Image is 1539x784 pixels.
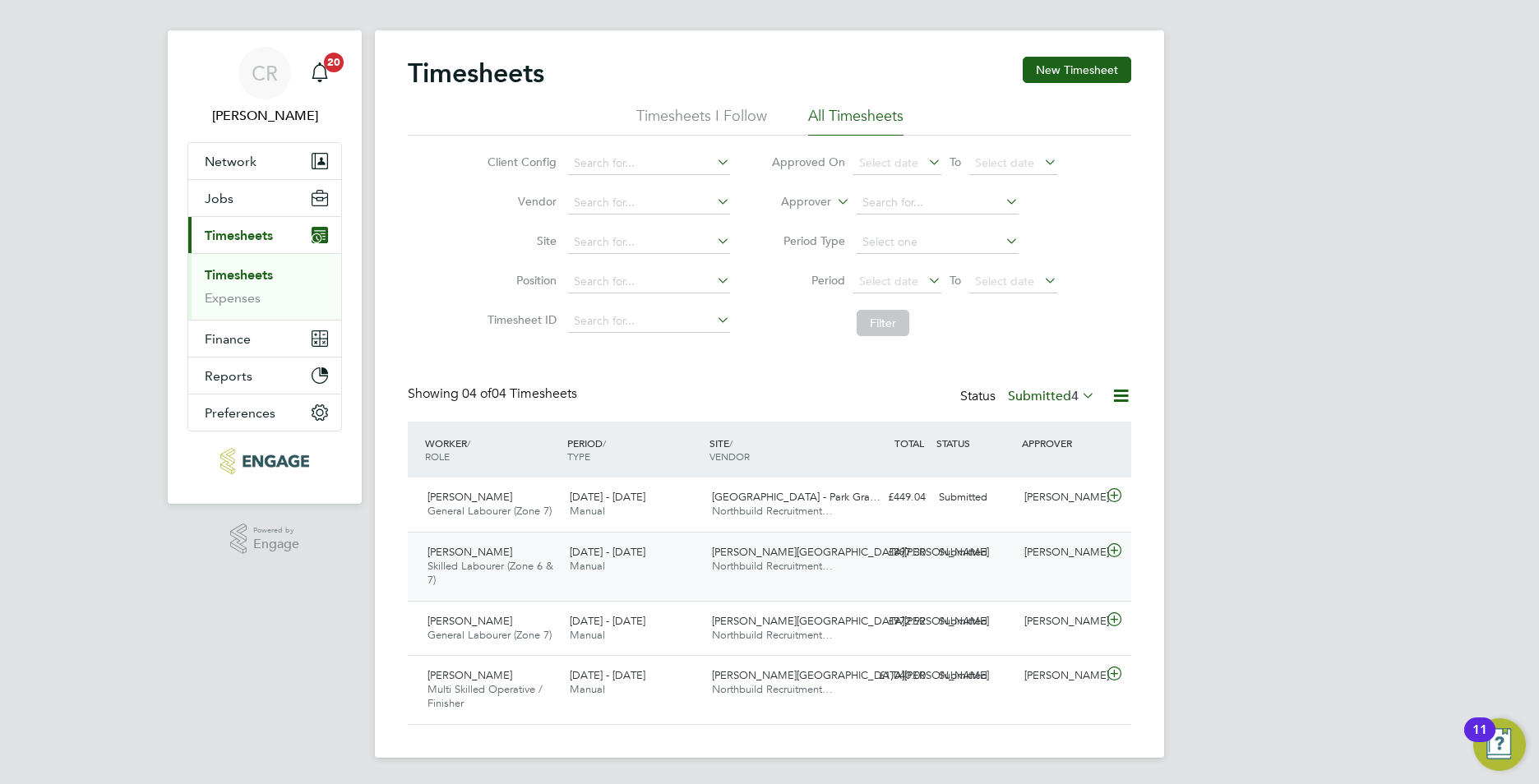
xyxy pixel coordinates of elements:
span: Manual [570,628,605,642]
label: Vendor [483,194,557,209]
span: Network [205,154,256,169]
button: Finance [188,321,341,357]
span: Northbuild Recruitment… [712,628,833,642]
span: 04 Timesheets [462,385,577,402]
span: / [603,436,606,450]
span: Multi Skilled Operative / Finisher [427,682,543,710]
span: 4 [1071,388,1079,404]
button: New Timesheet [1023,57,1131,83]
label: Approver [757,194,831,210]
span: [PERSON_NAME] [427,545,512,559]
label: Submitted [1008,388,1095,404]
label: Site [483,233,557,248]
span: TYPE [567,450,590,463]
div: £449.04 [847,484,932,511]
span: [PERSON_NAME][GEOGRAPHIC_DATA][PERSON_NAME] [712,668,989,682]
div: £1,040.00 [847,662,932,689]
span: General Labourer (Zone 7) [427,504,552,518]
button: Preferences [188,394,341,431]
div: WORKER [421,428,563,471]
label: Timesheet ID [483,312,557,327]
div: Timesheets [188,253,341,320]
a: Timesheets [205,267,273,283]
div: [PERSON_NAME] [1018,539,1103,566]
div: Showing [408,385,580,403]
span: Select date [975,274,1034,288]
label: Approved On [771,154,845,169]
span: [PERSON_NAME][GEOGRAPHIC_DATA][PERSON_NAME] [712,545,989,559]
span: Northbuild Recruitment… [712,682,833,696]
span: Manual [570,682,605,696]
button: Jobs [188,180,341,216]
input: Search for... [568,152,730,175]
input: Search for... [568,270,730,293]
span: Jobs [205,191,233,206]
div: Submitted [932,539,1018,566]
div: APPROVER [1018,428,1103,458]
div: Submitted [932,608,1018,635]
div: [PERSON_NAME] [1018,608,1103,635]
span: 04 of [462,385,492,402]
span: [PERSON_NAME] [427,668,512,682]
h2: Timesheets [408,57,544,90]
span: / [729,436,733,450]
span: 20 [324,53,344,72]
button: Open Resource Center, 11 new notifications [1473,718,1526,771]
span: TOTAL [894,436,924,450]
span: [PERSON_NAME][GEOGRAPHIC_DATA][PERSON_NAME] [712,614,989,628]
a: CR[PERSON_NAME] [187,47,342,126]
label: Period Type [771,233,845,248]
input: Search for... [568,191,730,214]
label: Client Config [483,154,557,169]
div: 11 [1472,730,1487,751]
button: Reports [188,357,341,394]
span: VENDOR [709,450,750,463]
span: Northbuild Recruitment… [712,559,833,573]
span: CR [252,62,278,84]
img: northbuildrecruit-logo-retina.png [220,448,308,474]
span: Select date [859,155,918,170]
div: [PERSON_NAME] [1018,662,1103,689]
span: [PERSON_NAME] [427,490,512,504]
a: Go to home page [187,448,342,474]
input: Search for... [568,310,730,333]
li: All Timesheets [808,106,904,136]
span: Preferences [205,405,275,421]
span: General Labourer (Zone 7) [427,628,552,642]
a: Powered byEngage [230,523,300,555]
span: [DATE] - [DATE] [570,668,645,682]
span: Callum Riley [187,106,342,126]
span: [DATE] - [DATE] [570,545,645,559]
div: Submitted [932,662,1018,689]
span: [DATE] - [DATE] [570,490,645,504]
span: Finance [205,331,251,347]
button: Timesheets [188,217,341,253]
span: Powered by [253,523,299,537]
li: Timesheets I Follow [636,106,767,136]
span: Select date [859,274,918,288]
a: 20 [303,47,336,99]
div: Status [960,385,1098,408]
div: [PERSON_NAME] [1018,484,1103,511]
nav: Main navigation [168,30,362,504]
div: PERIOD [563,428,705,471]
span: Select date [975,155,1034,170]
span: Manual [570,559,605,573]
button: Filter [857,310,909,336]
span: Engage [253,537,299,551]
span: To [945,151,966,173]
div: £972.92 [847,608,932,635]
span: To [945,270,966,291]
input: Select one [857,231,1019,254]
span: Timesheets [205,228,273,243]
input: Search for... [568,231,730,254]
div: Submitted [932,484,1018,511]
span: [GEOGRAPHIC_DATA] - Park Gra… [712,490,880,504]
span: Skilled Labourer (Zone 6 & 7) [427,559,553,587]
div: SITE [705,428,848,471]
span: / [467,436,470,450]
a: Expenses [205,290,261,306]
span: [DATE] - [DATE] [570,614,645,628]
span: [PERSON_NAME] [427,614,512,628]
label: Period [771,273,845,288]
